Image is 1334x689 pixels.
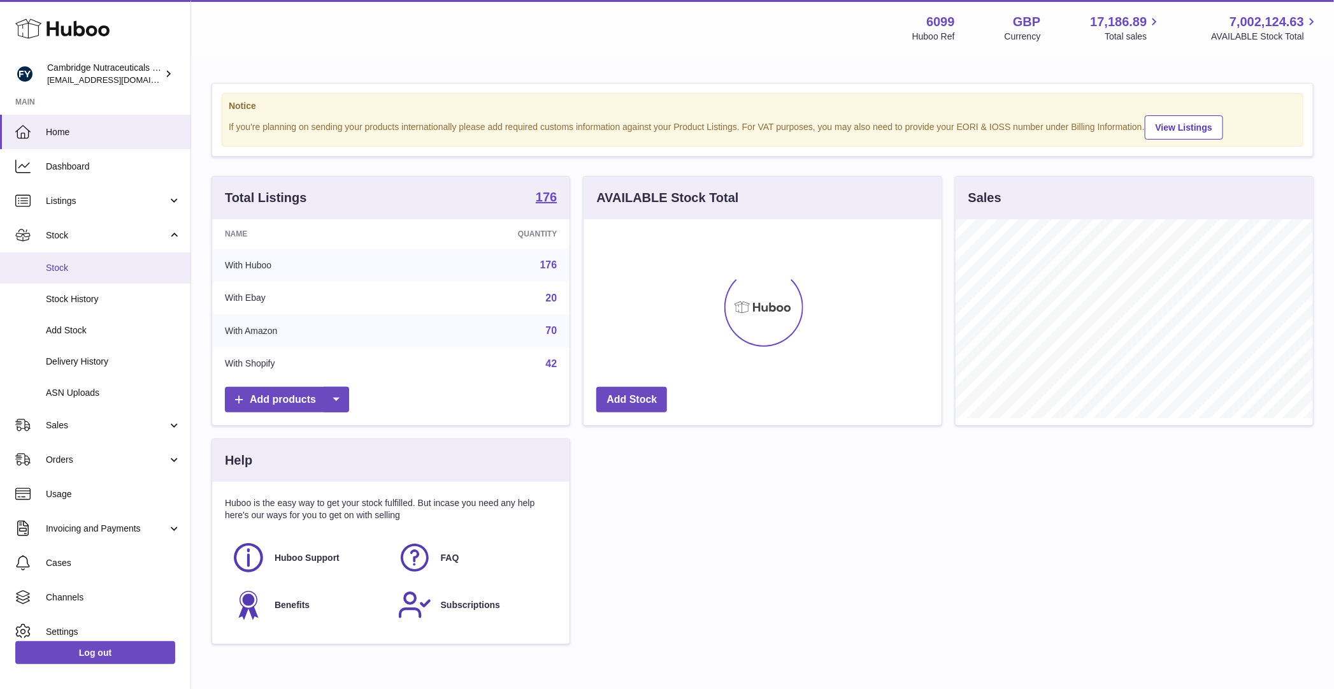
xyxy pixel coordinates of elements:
h3: Help [225,452,252,469]
th: Quantity [408,219,570,249]
span: Stock History [46,293,181,305]
a: 176 [536,191,557,206]
span: Subscriptions [441,599,500,611]
span: Total sales [1105,31,1161,43]
a: 70 [546,325,557,336]
span: ASN Uploads [46,387,181,399]
h3: AVAILABLE Stock Total [596,189,738,207]
td: With Shopify [212,347,408,381]
span: Stock [46,262,181,274]
span: 7,002,124.63 [1230,13,1304,31]
span: Dashboard [46,161,181,173]
p: Huboo is the easy way to get your stock fulfilled. But incase you need any help here's our ways f... [225,497,557,521]
a: Benefits [231,588,385,622]
img: huboo@camnutra.com [15,64,34,83]
span: Stock [46,229,168,242]
td: With Ebay [212,282,408,315]
strong: GBP [1013,13,1040,31]
h3: Total Listings [225,189,307,207]
span: Usage [46,488,181,500]
a: Subscriptions [398,588,551,622]
span: Home [46,126,181,138]
span: FAQ [441,552,459,564]
span: AVAILABLE Stock Total [1211,31,1319,43]
h3: Sales [968,189,1001,207]
a: View Listings [1145,115,1223,140]
span: Listings [46,195,168,207]
th: Name [212,219,408,249]
span: [EMAIL_ADDRESS][DOMAIN_NAME] [47,75,187,85]
span: Invoicing and Payments [46,523,168,535]
span: Benefits [275,599,310,611]
a: 17,186.89 Total sales [1090,13,1161,43]
span: Add Stock [46,324,181,337]
span: Sales [46,419,168,432]
a: Log out [15,641,175,664]
a: Add products [225,387,349,413]
a: FAQ [398,540,551,575]
span: Huboo Support [275,552,340,564]
a: 42 [546,358,557,369]
div: Currency [1005,31,1041,43]
span: Cases [46,557,181,569]
strong: 176 [536,191,557,203]
strong: 6099 [926,13,955,31]
span: 17,186.89 [1090,13,1147,31]
td: With Amazon [212,314,408,347]
td: With Huboo [212,249,408,282]
span: Delivery History [46,356,181,368]
span: Channels [46,591,181,604]
span: Settings [46,626,181,638]
a: 20 [546,293,557,303]
div: If you're planning on sending your products internationally please add required customs informati... [229,113,1296,140]
span: Orders [46,454,168,466]
strong: Notice [229,100,1296,112]
a: Huboo Support [231,540,385,575]
a: 7,002,124.63 AVAILABLE Stock Total [1211,13,1319,43]
div: Cambridge Nutraceuticals Ltd [47,62,162,86]
a: 176 [540,259,557,270]
a: Add Stock [596,387,667,413]
div: Huboo Ref [912,31,955,43]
